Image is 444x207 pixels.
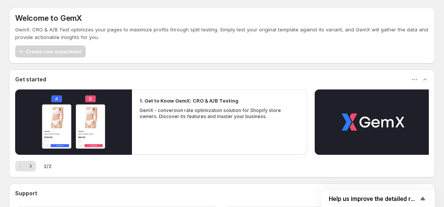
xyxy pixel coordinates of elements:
[315,89,431,155] button: Play video
[329,194,427,203] button: Show survey - Help us improve the detailed report for A/B campaigns
[15,89,132,155] button: Play video
[44,162,52,170] span: 1 / 2
[15,161,36,171] nav: Pagination
[25,161,36,171] button: Next
[15,26,429,41] p: GemX: CRO & A/B Test optimizes your pages to maximize profits through split testing. Simply test ...
[140,97,238,104] h2: 1. Get to Know GemX: CRO & A/B Testing
[140,107,300,120] p: GemX - conversion rate optimization solution for Shopify store owners. Discover its features and ...
[329,195,418,202] span: Help us improve the detailed report for A/B campaigns
[15,190,37,197] h3: Support
[15,14,82,23] h5: Welcome to GemX
[15,76,46,83] h3: Get started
